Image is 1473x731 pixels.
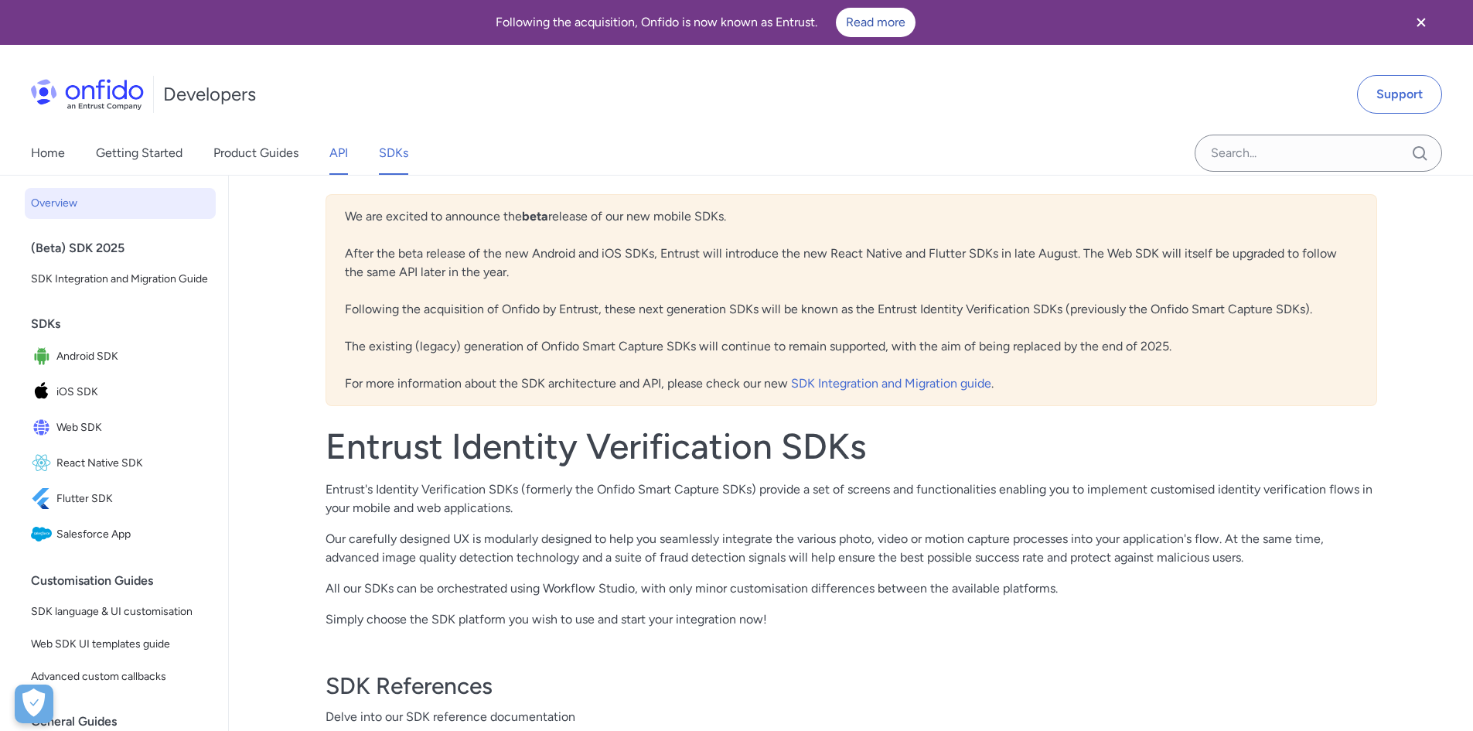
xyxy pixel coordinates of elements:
[96,132,182,175] a: Getting Started
[836,8,916,37] a: Read more
[326,579,1377,598] p: All our SDKs can be orchestrated using Workflow Studio, with only minor customisation differences...
[31,488,56,510] img: IconFlutter SDK
[31,565,222,596] div: Customisation Guides
[326,425,1377,468] h1: Entrust Identity Verification SDKs
[25,596,216,627] a: SDK language & UI customisation
[56,488,210,510] span: Flutter SDK
[25,411,216,445] a: IconWeb SDKWeb SDK
[329,132,348,175] a: API
[326,610,1377,629] p: Simply choose the SDK platform you wish to use and start your integration now!
[1393,3,1450,42] button: Close banner
[25,482,216,516] a: IconFlutter SDKFlutter SDK
[791,376,991,391] a: SDK Integration and Migration guide
[25,629,216,660] a: Web SDK UI templates guide
[31,194,210,213] span: Overview
[31,453,56,474] img: IconReact Native SDK
[213,132,298,175] a: Product Guides
[31,635,210,654] span: Web SDK UI templates guide
[31,270,210,289] span: SDK Integration and Migration Guide
[31,524,56,545] img: IconSalesforce App
[31,132,65,175] a: Home
[31,309,222,340] div: SDKs
[163,82,256,107] h1: Developers
[56,453,210,474] span: React Native SDK
[1195,135,1442,172] input: Onfido search input field
[31,603,210,621] span: SDK language & UI customisation
[31,79,144,110] img: Onfido Logo
[19,8,1393,37] div: Following the acquisition, Onfido is now known as Entrust.
[31,417,56,439] img: IconWeb SDK
[56,346,210,367] span: Android SDK
[56,417,210,439] span: Web SDK
[326,480,1377,518] p: Entrust's Identity Verification SDKs (formerly the Onfido Smart Capture SDKs) provide a set of sc...
[56,524,210,545] span: Salesforce App
[326,530,1377,567] p: Our carefully designed UX is modularly designed to help you seamlessly integrate the various phot...
[25,340,216,374] a: IconAndroid SDKAndroid SDK
[326,194,1377,406] div: We are excited to announce the release of our new mobile SDKs. After the beta release of the new ...
[25,661,216,692] a: Advanced custom callbacks
[56,381,210,403] span: iOS SDK
[1357,75,1442,114] a: Support
[15,685,53,723] div: Cookie Preferences
[25,375,216,409] a: IconiOS SDKiOS SDK
[31,233,222,264] div: (Beta) SDK 2025
[326,708,1377,726] span: Delve into our SDK reference documentation
[25,264,216,295] a: SDK Integration and Migration Guide
[25,518,216,552] a: IconSalesforce AppSalesforce App
[379,132,408,175] a: SDKs
[15,685,53,723] button: Open Preferences
[25,446,216,480] a: IconReact Native SDKReact Native SDK
[522,209,548,224] b: beta
[31,668,210,686] span: Advanced custom callbacks
[31,381,56,403] img: IconiOS SDK
[1412,13,1430,32] svg: Close banner
[31,346,56,367] img: IconAndroid SDK
[25,188,216,219] a: Overview
[326,671,1377,702] h3: SDK References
